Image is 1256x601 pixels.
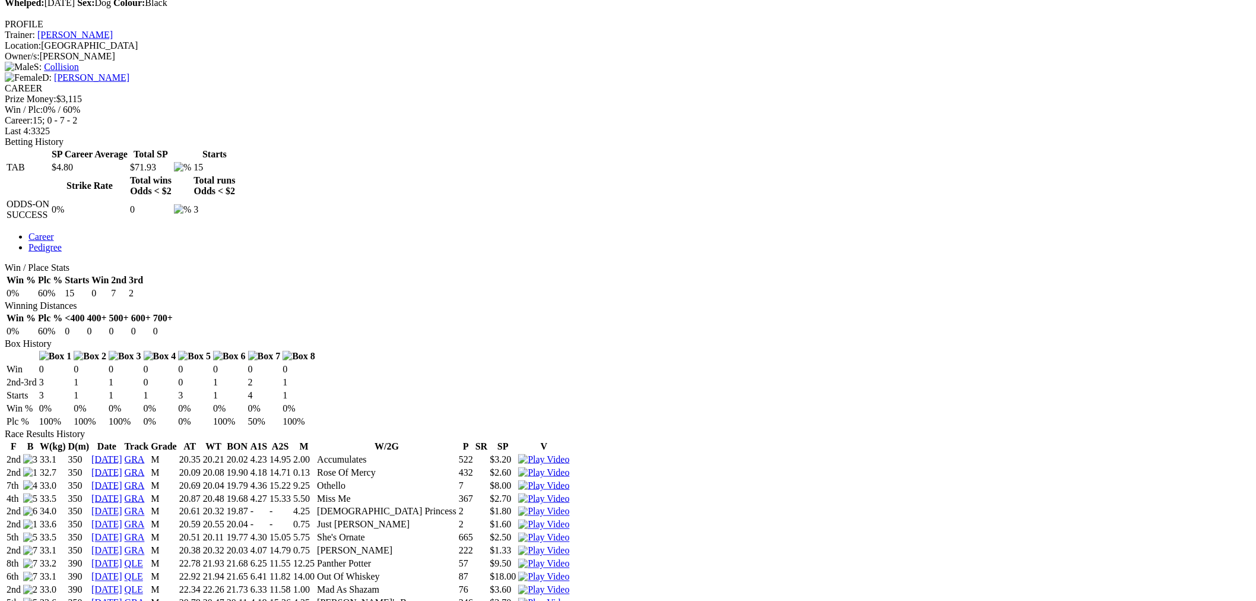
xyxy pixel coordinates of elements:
[518,494,569,504] img: Play Video
[518,585,569,595] a: View replay
[458,480,474,492] td: 7
[269,493,291,505] td: 15.33
[293,480,315,492] td: 9.25
[226,467,249,479] td: 19.90
[518,467,569,478] img: Play Video
[128,287,144,299] td: 2
[212,377,246,388] td: 1
[68,467,90,479] td: 350
[226,493,249,505] td: 19.68
[179,506,201,518] td: 20.61
[23,467,37,478] img: 1
[125,559,143,569] a: QLE
[5,126,1251,137] div: 3325
[6,162,50,173] td: TAB
[518,507,569,517] a: View replay
[316,506,457,518] td: [DEMOGRAPHIC_DATA] Princess
[108,377,142,388] td: 1
[202,519,225,531] td: 20.55
[489,454,516,466] td: $3.20
[293,493,315,505] td: 5.50
[73,377,107,388] td: 1
[202,467,225,479] td: 20.08
[6,493,21,505] td: 4th
[269,480,291,492] td: 15.22
[37,274,63,286] th: Plc %
[269,519,291,531] td: -
[91,467,122,477] a: [DATE]
[23,441,38,453] th: B
[179,545,201,557] td: 20.38
[177,363,211,375] td: 0
[177,403,211,415] td: 0%
[73,403,107,415] td: 0%
[131,325,151,337] td: 0
[489,480,516,492] td: $8.00
[39,416,72,428] td: 100%
[87,325,107,337] td: 0
[6,403,37,415] td: Win %
[248,363,281,375] td: 0
[5,51,40,61] span: Owner/s:
[129,148,172,160] th: Total SP
[144,351,176,362] img: Box 4
[489,519,516,531] td: $1.60
[125,520,145,530] a: GRA
[5,262,1251,273] div: Win / Place Stats
[174,162,191,173] img: %
[124,441,150,453] th: Track
[248,351,281,362] img: Box 7
[293,441,315,453] th: M
[5,62,34,72] img: Male
[28,242,62,252] a: Pedigree
[125,585,143,595] a: QLE
[5,62,42,72] span: S:
[179,480,201,492] td: 20.69
[269,506,291,518] td: -
[23,559,37,570] img: 7
[458,493,474,505] td: 367
[458,441,474,453] th: P
[91,274,109,286] th: Win
[150,480,177,492] td: M
[91,454,122,464] a: [DATE]
[108,416,142,428] td: 100%
[110,287,127,299] td: 7
[5,300,1251,311] div: Winning Distances
[153,312,173,324] th: 700+
[6,363,37,375] td: Win
[153,325,173,337] td: 0
[489,506,516,518] td: $1.80
[282,377,316,388] td: 1
[489,467,516,479] td: $2.60
[91,520,122,530] a: [DATE]
[143,377,177,388] td: 0
[87,312,107,324] th: 400+
[193,198,236,221] td: 3
[179,441,201,453] th: AT
[109,312,129,324] th: 500+
[316,441,457,453] th: W/2G
[316,493,457,505] td: Miss Me
[23,585,37,596] img: 2
[177,416,211,428] td: 0%
[91,559,122,569] a: [DATE]
[73,416,107,428] td: 100%
[68,519,90,531] td: 350
[109,325,129,337] td: 0
[23,507,37,517] img: 6
[179,532,201,544] td: 20.51
[226,480,249,492] td: 19.79
[226,506,249,518] td: 19.87
[458,467,474,479] td: 432
[226,454,249,466] td: 20.02
[193,148,236,160] th: Starts
[108,390,142,401] td: 1
[74,351,106,362] img: Box 2
[28,232,54,242] a: Career
[212,416,246,428] td: 100%
[282,390,316,401] td: 1
[39,545,66,557] td: 33.1
[518,585,569,596] img: Play Video
[109,351,141,362] img: Box 3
